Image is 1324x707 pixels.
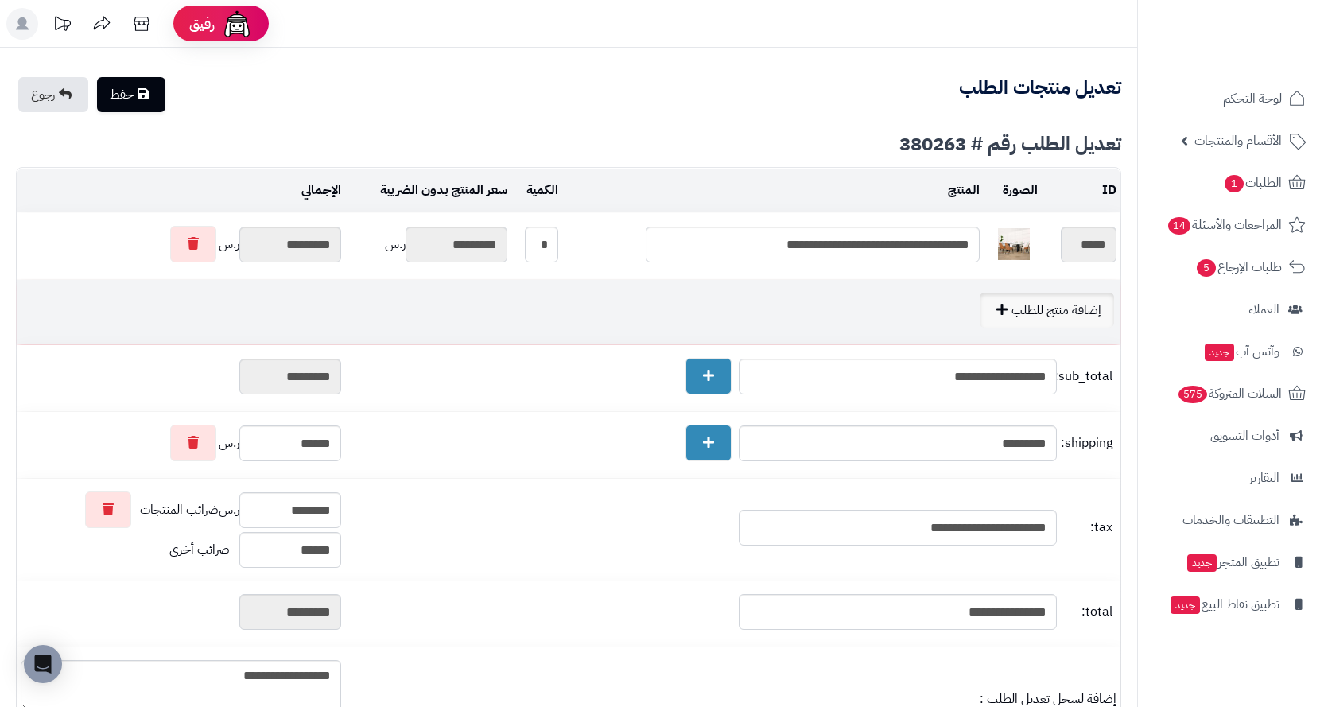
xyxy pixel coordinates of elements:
span: 575 [1178,386,1207,403]
a: لوحة التحكم [1147,80,1314,118]
span: تطبيق المتجر [1186,551,1279,573]
a: تحديثات المنصة [42,8,82,44]
span: الطلبات [1223,172,1282,194]
span: السلات المتروكة [1177,383,1282,405]
div: ر.س [349,227,507,262]
a: رجوع [18,77,88,112]
span: ضرائب أخرى [169,540,230,559]
div: تعديل الطلب رقم # 380263 [16,134,1121,153]
span: طلبات الإرجاع [1195,256,1282,278]
div: ر.س [21,425,341,461]
a: إضافة منتج للطلب [980,293,1114,328]
td: ID [1042,169,1120,212]
td: الكمية [511,169,562,212]
span: وآتس آب [1203,340,1279,363]
td: الصورة [984,169,1043,212]
span: أدوات التسويق [1210,425,1279,447]
span: التقارير [1249,467,1279,489]
a: أدوات التسويق [1147,417,1314,455]
a: المراجعات والأسئلة14 [1147,206,1314,244]
a: طلبات الإرجاع5 [1147,248,1314,286]
span: 14 [1168,217,1190,235]
img: 1751472690-1-40x40.jpg [998,228,1030,260]
img: ai-face.png [221,8,253,40]
div: Open Intercom Messenger [24,645,62,683]
td: الإجمالي [17,169,345,212]
a: حفظ [97,77,165,112]
a: وآتس آبجديد [1147,332,1314,371]
span: shipping: [1061,434,1112,453]
a: التطبيقات والخدمات [1147,501,1314,539]
span: تطبيق نقاط البيع [1169,593,1279,616]
b: تعديل منتجات الطلب [959,73,1121,102]
span: ضرائب المنتجات [140,501,219,519]
span: لوحة التحكم [1223,87,1282,110]
span: التطبيقات والخدمات [1182,509,1279,531]
a: تطبيق نقاط البيعجديد [1147,585,1314,623]
a: تطبيق المتجرجديد [1147,543,1314,581]
span: 1 [1225,175,1244,192]
a: الطلبات1 [1147,164,1314,202]
a: السلات المتروكة575 [1147,375,1314,413]
span: المراجعات والأسئلة [1167,214,1282,236]
span: جديد [1205,344,1234,361]
span: الأقسام والمنتجات [1194,130,1282,152]
td: المنتج [562,169,984,212]
span: العملاء [1248,298,1279,320]
span: رفيق [189,14,215,33]
span: total: [1061,603,1112,621]
div: ر.س [21,491,341,528]
a: العملاء [1147,290,1314,328]
span: sub_total: [1061,367,1112,386]
a: التقارير [1147,459,1314,497]
td: سعر المنتج بدون الضريبة [345,169,511,212]
div: ر.س [21,226,341,262]
span: 5 [1197,259,1216,277]
span: جديد [1171,596,1200,614]
span: tax: [1061,519,1112,537]
span: جديد [1187,554,1217,572]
